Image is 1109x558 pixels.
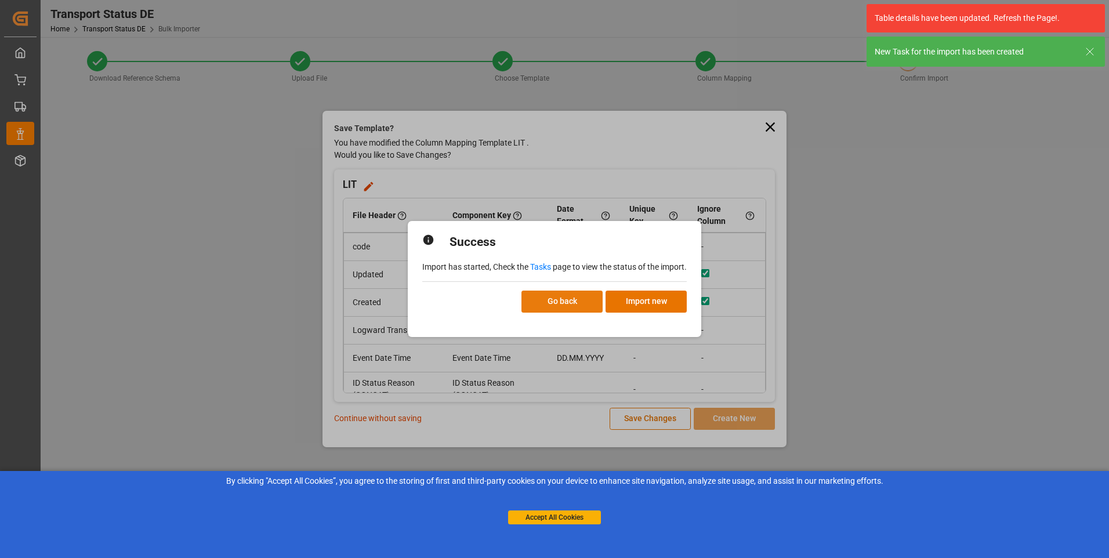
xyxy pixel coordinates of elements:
button: Import new [606,291,687,313]
div: Table details have been updated. Refresh the Page!. [875,12,1088,24]
a: Tasks [530,262,551,271]
button: Accept All Cookies [508,510,601,524]
div: New Task for the import has been created [875,46,1074,58]
div: By clicking "Accept All Cookies”, you agree to the storing of first and third-party cookies on yo... [8,475,1101,487]
button: Go back [521,291,603,313]
p: Import has started, Check the page to view the status of the import. [422,261,687,273]
h2: Success [450,233,496,252]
